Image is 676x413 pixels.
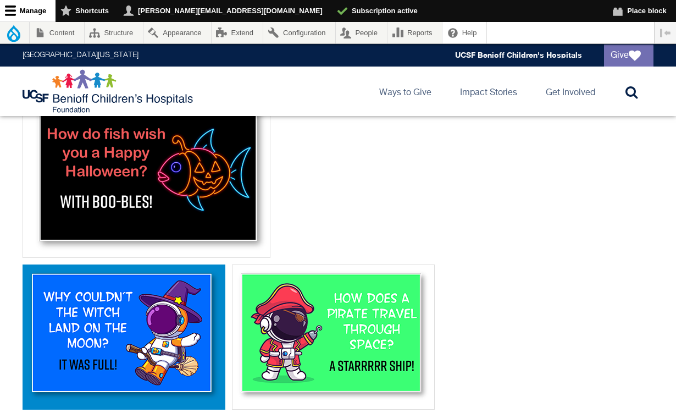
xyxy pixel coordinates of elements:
img: Fish [26,94,267,251]
a: Appearance [143,22,211,43]
a: Content [30,22,84,43]
a: Structure [85,22,143,43]
a: Reports [387,22,442,43]
img: Logo for UCSF Benioff Children's Hospitals Foundation [23,69,196,113]
div: Pirate [232,265,435,410]
a: People [336,22,387,43]
a: Ways to Give [370,67,440,116]
a: [GEOGRAPHIC_DATA][US_STATE] [23,52,138,59]
img: Pirate [236,268,431,403]
button: Vertical orientation [655,22,676,43]
a: Get Involved [537,67,604,116]
a: Impact Stories [451,67,526,116]
div: Fish [23,90,270,258]
a: UCSF Benioff Children's Hospitals [455,51,582,60]
a: Give [604,45,653,67]
a: Extend [212,22,263,43]
a: Help [442,22,486,43]
div: lobster [23,265,225,410]
img: lobster [26,268,221,403]
a: Configuration [263,22,335,43]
